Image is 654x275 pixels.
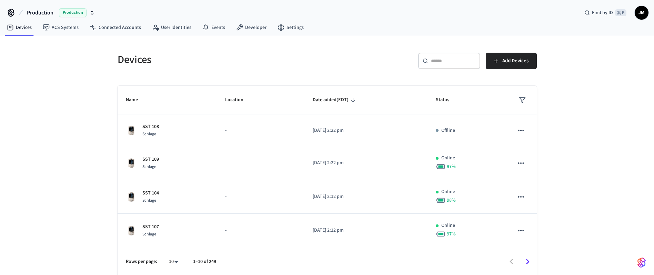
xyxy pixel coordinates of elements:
span: Date added(EDT) [313,95,358,105]
a: ACS Systems [37,21,84,34]
span: Schlage [142,231,156,237]
img: Schlage Sense Smart Deadbolt with Camelot Trim, Front [126,225,137,236]
img: Schlage Sense Smart Deadbolt with Camelot Trim, Front [126,158,137,169]
p: Online [441,222,455,229]
p: [DATE] 2:12 pm [313,193,419,200]
span: Production [59,8,87,17]
button: Add Devices [486,53,537,69]
a: User Identities [147,21,197,34]
p: [DATE] 2:12 pm [313,227,419,234]
p: 1–10 of 249 [193,258,216,265]
span: Location [225,95,252,105]
h5: Devices [118,53,323,67]
img: SeamLogoGradient.69752ec5.svg [637,257,646,268]
p: [DATE] 2:22 pm [313,159,419,167]
span: 97 % [447,231,456,237]
p: - [225,193,296,200]
button: JM [635,6,648,20]
p: SST 104 [142,190,159,197]
span: Production [27,9,53,17]
div: 10 [165,257,182,267]
p: Online [441,188,455,195]
span: Schlage [142,164,156,170]
span: Schlage [142,198,156,203]
img: Schlage Sense Smart Deadbolt with Camelot Trim, Front [126,191,137,202]
a: Developer [231,21,272,34]
p: Rows per page: [126,258,157,265]
a: Settings [272,21,309,34]
p: SST 109 [142,156,159,163]
button: Go to next page [520,254,536,270]
span: Name [126,95,147,105]
p: - [225,127,296,134]
a: Events [197,21,231,34]
span: JM [635,7,648,19]
span: ⌘ K [615,9,626,16]
span: Add Devices [502,56,529,65]
div: Find by ID⌘ K [579,7,632,19]
p: Online [441,155,455,162]
p: [DATE] 2:22 pm [313,127,419,134]
p: SST 107 [142,223,159,231]
p: - [225,159,296,167]
span: 98 % [447,197,456,204]
a: Connected Accounts [84,21,147,34]
p: SST 108 [142,123,159,130]
p: - [225,227,296,234]
p: Offline [441,127,455,134]
img: Schlage Sense Smart Deadbolt with Camelot Trim, Front [126,125,137,136]
a: Devices [1,21,37,34]
span: Status [436,95,458,105]
span: Find by ID [592,9,613,16]
span: 97 % [447,163,456,170]
span: Schlage [142,131,156,137]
